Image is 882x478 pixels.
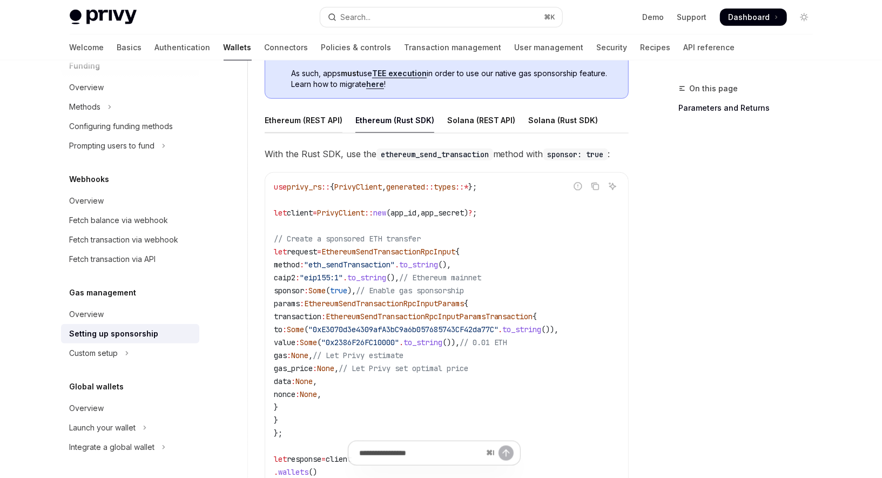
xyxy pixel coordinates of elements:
span: } [274,402,278,412]
span: = [317,247,321,257]
div: Search... [341,11,371,24]
span: ( [317,338,321,347]
span: ( [326,286,330,295]
div: Solana (Rust SDK) [529,107,598,133]
span: None [317,363,334,373]
span: :: [425,182,434,192]
span: PrivyClient [334,182,382,192]
div: Overview [70,402,104,415]
span: EthereumSendTransactionRpcInputParamsTransaction [326,312,533,321]
div: Integrate a global wallet [70,441,155,454]
span: // 0.01 ETH [460,338,507,347]
a: Demo [643,12,664,23]
span: Dashboard [729,12,770,23]
img: light logo [70,10,137,25]
span: On this page [690,82,738,95]
span: Some [287,325,304,334]
span: Some [300,338,317,347]
span: : [287,351,291,360]
span: : [313,363,317,373]
span: { [330,182,334,192]
span: . [395,260,399,270]
span: // Ethereum mainnet [399,273,481,282]
span: // Create a sponsored ETH transfer [274,234,421,244]
span: } [274,415,278,425]
span: :: [365,208,373,218]
button: Toggle Methods section [61,97,199,117]
span: let [274,247,287,257]
span: value [274,338,295,347]
span: : [295,338,300,347]
span: : [321,312,326,321]
span: new [373,208,386,218]
span: :: [321,182,330,192]
span: method [274,260,300,270]
a: Parameters and Returns [679,99,822,117]
a: Wallets [224,35,252,60]
a: Overview [61,191,199,211]
button: Toggle Integrate a global wallet section [61,437,199,457]
span: to [274,325,282,334]
span: ) [464,208,468,218]
span: to_string [399,260,438,270]
span: With the Rust SDK, use the method with : [265,146,629,161]
span: ), [347,286,356,295]
span: generated [386,182,425,192]
button: Open search [320,8,562,27]
button: Send message [499,445,514,460]
span: "eip155:1" [300,273,343,282]
span: . [343,273,347,282]
input: Ask a question... [359,441,482,464]
a: Connectors [265,35,308,60]
span: ; [473,208,477,218]
button: Toggle Launch your wallet section [61,418,199,437]
span: to_string [403,338,442,347]
span: // Let Privy estimate [313,351,403,360]
button: Report incorrect code [571,179,585,193]
span: : [295,389,300,399]
div: Launch your wallet [70,421,136,434]
div: Overview [70,194,104,207]
span: sponsor [274,286,304,295]
div: Fetch transaction via API [70,253,156,266]
span: ⌘ K [544,13,556,22]
span: = [313,208,317,218]
div: Ethereum (REST API) [265,107,342,133]
strong: must [341,69,359,78]
a: Overview [61,399,199,418]
span: transaction [274,312,321,321]
div: Ethereum (Rust SDK) [355,107,434,133]
span: , [313,376,317,386]
a: Support [677,12,707,23]
span: ? [468,208,473,218]
h5: Gas management [70,286,137,299]
a: Fetch transaction via webhook [61,230,199,250]
span: None [291,351,308,360]
span: , [416,208,421,218]
span: (), [438,260,451,270]
span: . [399,338,403,347]
span: Some [308,286,326,295]
span: }; [274,428,282,438]
div: Overview [70,81,104,94]
span: , [308,351,313,360]
span: request [287,247,317,257]
a: Recipes [641,35,671,60]
a: Configuring funding methods [61,117,199,136]
span: : [304,286,308,295]
span: ( [304,325,308,334]
span: caip2 [274,273,295,282]
span: { [464,299,468,308]
span: , [317,389,321,399]
span: : [295,273,300,282]
span: , [334,363,339,373]
a: API reference [684,35,735,60]
span: use [274,182,287,192]
div: Overview [70,308,104,321]
span: (), [386,273,399,282]
span: "0x2386F26FC10000" [321,338,399,347]
span: : [300,299,304,308]
div: Methods [70,100,101,113]
span: : [291,376,295,386]
a: Fetch balance via webhook [61,211,199,230]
